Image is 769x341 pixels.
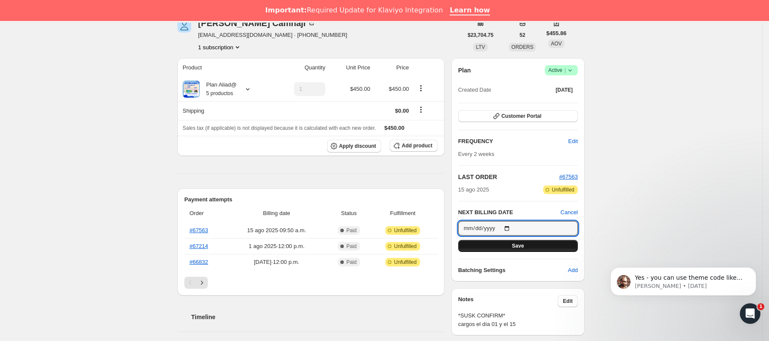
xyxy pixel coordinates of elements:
[346,243,357,250] span: Paid
[502,113,541,120] span: Customer Portal
[740,303,760,324] iframe: Intercom live chat
[556,87,573,93] span: [DATE]
[198,19,316,27] div: [PERSON_NAME] Camhaji
[463,29,499,41] button: $23,704.75
[346,259,357,266] span: Paid
[512,242,524,249] span: Save
[177,101,272,120] th: Shipping
[551,41,562,47] span: AOV
[272,58,328,77] th: Quantity
[458,208,561,217] h2: NEXT BILLING DATE
[548,66,574,75] span: Active
[568,266,578,275] span: Add
[373,209,433,218] span: Fulfillment
[346,227,357,234] span: Paid
[198,31,347,39] span: [EMAIL_ADDRESS][DOMAIN_NAME] · [PHONE_NUMBER]
[559,173,578,180] a: #67563
[520,32,525,39] span: 52
[373,58,412,77] th: Price
[394,227,417,234] span: Unfulfilled
[196,277,208,289] button: Siguiente
[561,208,578,217] button: Cancel
[458,86,491,94] span: Created Date
[458,173,559,181] h2: LAST ORDER
[177,58,272,77] th: Product
[189,259,208,265] a: #66832
[184,277,438,289] nav: Paginación
[390,140,437,152] button: Add product
[265,6,307,14] b: Important:
[476,44,485,50] span: LTV
[757,303,764,310] span: 1
[198,43,242,51] button: Product actions
[414,105,428,114] button: Shipping actions
[563,298,573,305] span: Edit
[546,29,566,38] span: $455.86
[191,313,445,321] h2: Timeline
[265,6,443,15] div: Required Update for Klaviyo Integration
[458,295,558,307] h3: Notes
[327,140,381,153] button: Apply discount
[184,204,226,223] th: Order
[511,44,533,50] span: ORDERS
[402,142,432,149] span: Add product
[184,195,438,204] h2: Payment attempts
[339,143,376,150] span: Apply discount
[458,311,578,329] span: *SUSK CONFIRM* cargos el día 01 y el 15
[384,125,405,131] span: $450.00
[200,81,237,98] div: Plan Aliad@
[550,84,578,96] button: [DATE]
[328,58,373,77] th: Unit Price
[565,67,566,74] span: |
[458,266,568,275] h6: Batching Settings
[189,243,208,249] a: #67214
[450,6,490,15] a: Learn how
[395,108,409,114] span: $0.00
[183,81,200,98] img: product img
[228,209,324,218] span: Billing date
[177,19,191,33] span: Sara Camhaji
[468,32,493,39] span: $23,704.75
[394,259,417,266] span: Unfulfilled
[350,86,370,92] span: $450.00
[206,90,233,96] small: 5 productos
[414,84,428,93] button: Product actions
[183,125,376,131] span: Sales tax (if applicable) is not displayed because it is calculated with each new order.
[228,226,324,235] span: 15 ago 2025 · 09:50 a.m.
[458,137,568,146] h2: FREQUENCY
[189,227,208,233] a: #67563
[228,258,324,266] span: [DATE] · 12:00 p.m.
[228,242,324,251] span: 1 ago 2025 · 12:00 p.m.
[514,29,530,41] button: 52
[458,240,578,252] button: Save
[458,66,471,75] h2: Plan
[563,263,583,277] button: Add
[458,185,489,194] span: 15 ago 2025
[563,135,583,148] button: Edit
[389,86,409,92] span: $450.00
[330,209,368,218] span: Status
[568,137,578,146] span: Edit
[598,249,769,318] iframe: Intercom notifications message
[394,243,417,250] span: Unfulfilled
[458,151,495,157] span: Every 2 weeks
[559,173,578,181] button: #67563
[552,186,574,193] span: Unfulfilled
[558,295,578,307] button: Edit
[458,110,578,122] button: Customer Portal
